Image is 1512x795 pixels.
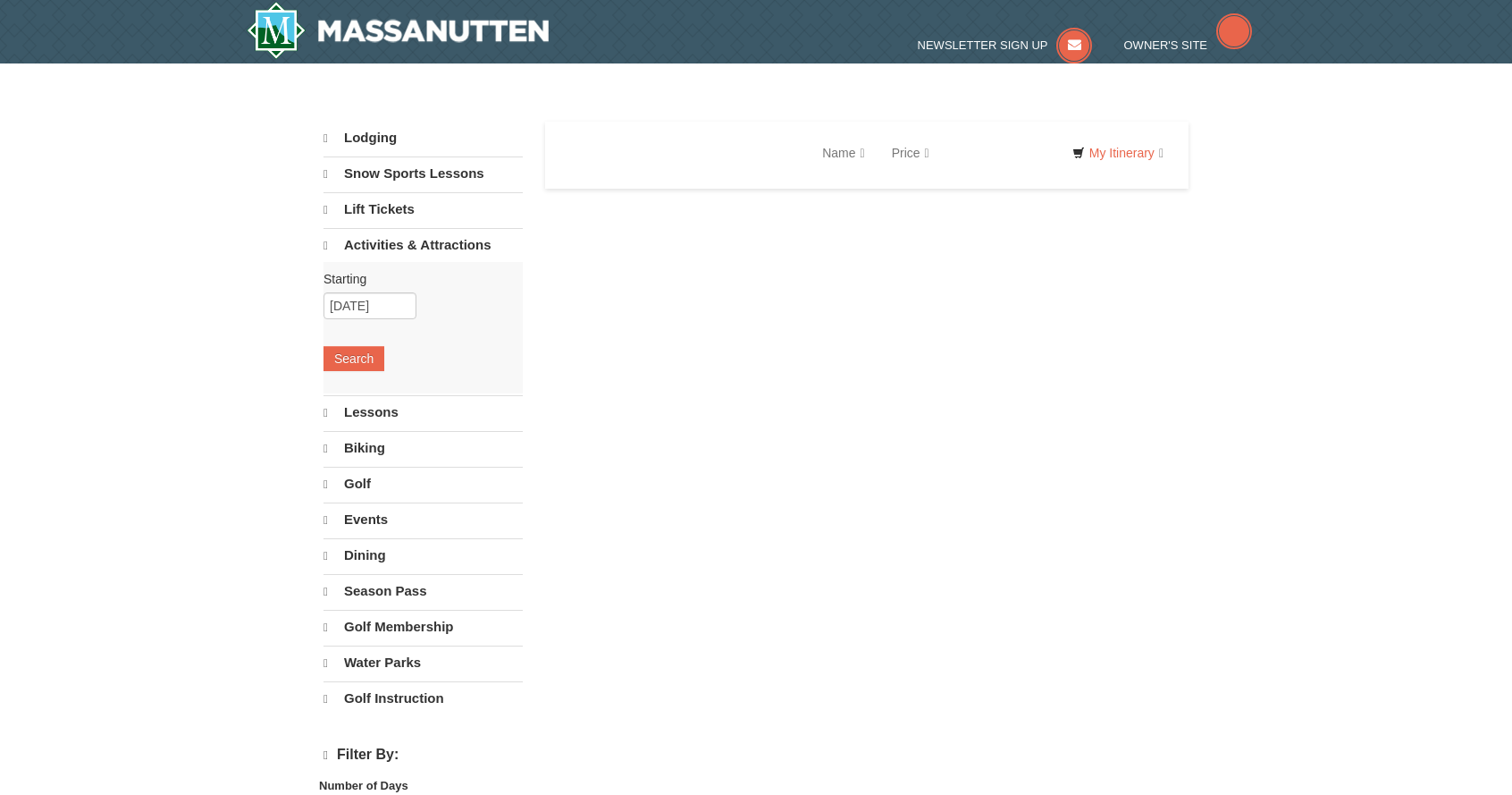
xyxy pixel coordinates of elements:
a: Snow Sports Lessons [323,156,523,190]
a: Golf Membership [323,610,523,644]
a: My Itinerary [1061,140,1175,166]
a: Activities & Attractions [323,228,523,262]
span: Owner's Site [1124,38,1208,52]
img: Massanutten Resort Logo [247,2,549,59]
a: Water Parks [323,646,523,680]
a: Season Pass [323,574,523,608]
a: Lessons [323,395,523,429]
span: Newsletter Sign Up [918,38,1048,52]
a: Dining [323,538,523,572]
a: Newsletter Sign Up [918,38,1093,52]
a: Owner's Site [1124,38,1253,52]
button: Search [323,346,384,371]
strong: Number of Days [319,779,408,792]
a: Lodging [323,122,523,155]
a: Biking [323,431,523,465]
a: Massanutten Resort [247,2,549,59]
a: Golf [323,467,523,501]
a: Events [323,503,523,537]
a: Price [878,135,943,171]
h4: Filter By: [323,747,523,764]
a: Golf Instruction [323,681,523,715]
a: Lift Tickets [323,192,523,226]
label: Starting [323,270,509,288]
a: Name [809,135,878,171]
